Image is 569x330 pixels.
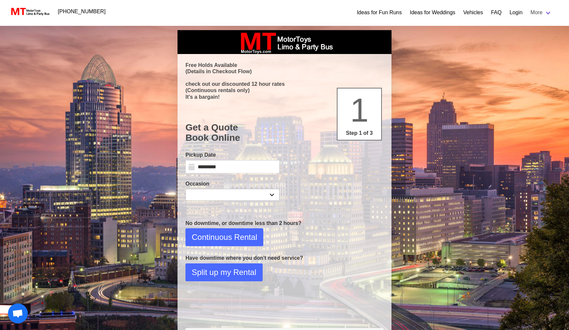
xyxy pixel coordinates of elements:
[185,94,384,100] p: It's a bargain!
[350,91,369,129] span: 1
[185,219,384,227] p: No downtime, or downtime less than 2 hours?
[185,151,280,159] label: Pickup Date
[185,180,280,188] label: Occasion
[463,9,483,17] a: Vehicles
[185,122,384,143] h1: Get a Quote Book Online
[192,266,256,278] span: Split up my Rental
[185,81,384,87] p: check out our discounted 12 hour rates
[185,228,263,246] button: Continuous Rental
[185,254,384,262] p: Have downtime where you don't need service?
[357,9,402,17] a: Ideas for Fun Runs
[491,9,501,17] a: FAQ
[185,87,384,93] p: (Continuous rentals only)
[410,9,455,17] a: Ideas for Weddings
[340,129,379,137] p: Step 1 of 3
[527,6,556,19] a: More
[235,30,334,54] img: box_logo_brand.jpeg
[54,5,110,18] a: [PHONE_NUMBER]
[192,231,257,243] span: Continuous Rental
[185,263,263,281] button: Split up my Rental
[9,7,50,16] img: MotorToys Logo
[185,68,384,75] p: (Details in Checkout Flow)
[8,303,28,323] div: Open chat
[185,62,384,68] p: Free Holds Available
[509,9,522,17] a: Login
